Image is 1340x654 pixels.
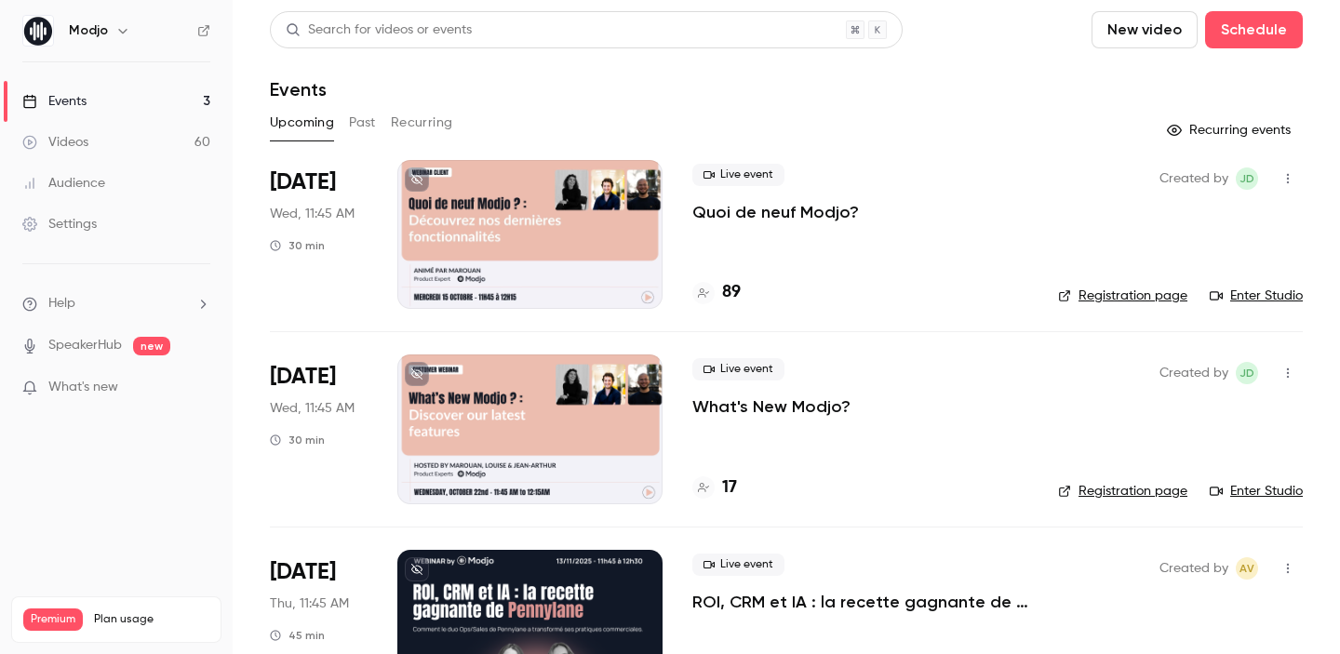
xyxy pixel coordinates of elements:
h1: Events [270,78,327,100]
span: Created by [1159,167,1228,190]
span: Plan usage [94,612,209,627]
a: 89 [692,280,741,305]
span: Wed, 11:45 AM [270,205,355,223]
a: ROI, CRM et IA : la recette gagnante de [PERSON_NAME] [692,591,1028,613]
span: JD [1239,362,1254,384]
div: 30 min [270,238,325,253]
a: Enter Studio [1210,482,1303,501]
span: What's new [48,378,118,397]
span: [DATE] [270,557,336,587]
button: Past [349,108,376,138]
a: SpeakerHub [48,336,122,355]
a: Enter Studio [1210,287,1303,305]
span: Live event [692,164,784,186]
div: Search for videos or events [286,20,472,40]
span: Live event [692,554,784,576]
button: New video [1092,11,1198,48]
span: Aurélie Voisin [1236,557,1258,580]
h6: Modjo [69,21,108,40]
button: Recurring events [1159,115,1303,145]
div: Audience [22,174,105,193]
span: Help [48,294,75,314]
img: Modjo [23,16,53,46]
a: 17 [692,475,737,501]
span: Created by [1159,362,1228,384]
h4: 89 [722,280,741,305]
span: [DATE] [270,167,336,197]
span: new [133,337,170,355]
span: Jean-Arthur Dujoncquoy [1236,167,1258,190]
span: Live event [692,358,784,380]
div: Settings [22,215,97,234]
span: Thu, 11:45 AM [270,594,349,613]
button: Upcoming [270,108,334,138]
span: Created by [1159,557,1228,580]
a: Registration page [1058,482,1187,501]
div: 45 min [270,628,325,643]
a: Quoi de neuf Modjo? [692,201,859,223]
span: Wed, 11:45 AM [270,399,355,418]
div: Videos [22,133,88,152]
span: JD [1239,167,1254,190]
div: 30 min [270,433,325,447]
span: Jean-Arthur Dujoncquoy [1236,362,1258,384]
span: AV [1239,557,1254,580]
div: Oct 15 Wed, 11:45 AM (Europe/Paris) [270,160,368,309]
a: What's New Modjo? [692,395,851,418]
span: Premium [23,608,83,631]
a: Registration page [1058,287,1187,305]
div: Oct 22 Wed, 11:45 AM (Europe/Paris) [270,354,368,503]
li: help-dropdown-opener [22,294,210,314]
button: Recurring [391,108,453,138]
h4: 17 [722,475,737,501]
button: Schedule [1205,11,1303,48]
div: Events [22,92,87,111]
span: [DATE] [270,362,336,392]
